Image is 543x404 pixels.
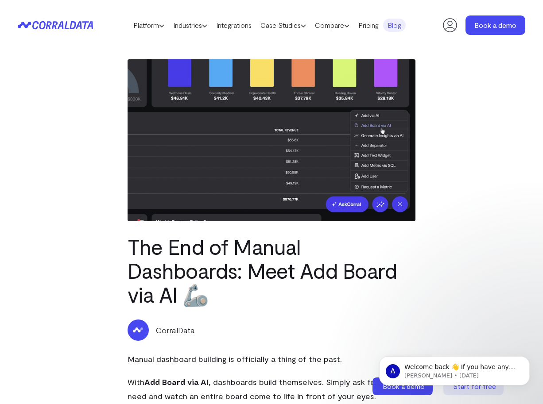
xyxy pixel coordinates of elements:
[156,324,195,336] p: CorralData
[129,19,169,32] a: Platform
[310,19,354,32] a: Compare
[169,19,212,32] a: Industries
[128,377,144,387] span: With
[128,354,342,364] span: Manual dashboard building is officially a thing of the past.
[256,19,310,32] a: Case Studies
[465,15,525,35] a: Book a demo
[128,235,415,306] h1: The End of Manual Dashboards: Meet Add Board via AI 🦾
[354,19,383,32] a: Pricing
[128,377,414,401] span: , dashboards build themselves. Simply ask for what you need and watch an entire board come to lif...
[144,377,209,387] b: Add Board via AI
[366,338,543,400] iframe: Intercom notifications message
[212,19,256,32] a: Integrations
[383,19,406,32] a: Blog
